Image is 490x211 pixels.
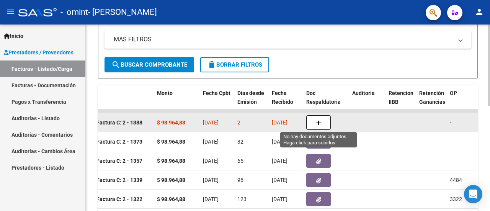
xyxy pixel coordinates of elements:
span: Retencion IIBB [389,90,413,105]
span: Monto [157,90,173,96]
mat-icon: menu [6,7,15,16]
strong: $ 98.964,88 [157,196,185,202]
datatable-header-cell: Auditoria [349,85,385,119]
mat-icon: search [111,60,121,69]
span: [DATE] [272,158,287,164]
datatable-header-cell: CPBT [73,85,154,119]
span: Doc Respaldatoria [306,90,341,105]
span: Días desde Emisión [237,90,264,105]
datatable-header-cell: Días desde Emisión [234,85,269,119]
span: - omint [60,4,88,21]
button: Borrar Filtros [200,57,269,72]
span: Fecha Recibido [272,90,293,105]
strong: Factura C: 2 - 1388 [96,119,142,126]
span: [DATE] [272,119,287,126]
strong: $ 98.964,88 [157,119,185,126]
span: [DATE] [203,139,219,145]
span: Prestadores / Proveedores [4,48,73,57]
datatable-header-cell: Retención Ganancias [416,85,447,119]
span: [DATE] [203,158,219,164]
span: 123 [237,196,247,202]
mat-icon: delete [207,60,216,69]
span: - [PERSON_NAME] [88,4,157,21]
datatable-header-cell: Doc Respaldatoria [303,85,349,119]
datatable-header-cell: OP [447,85,477,119]
span: [DATE] [203,177,219,183]
span: [DATE] [272,139,287,145]
span: 3322 [450,196,462,202]
button: Buscar Comprobante [105,57,194,72]
div: Open Intercom Messenger [464,185,482,203]
span: Fecha Cpbt [203,90,230,96]
span: [DATE] [203,119,219,126]
span: Borrar Filtros [207,61,262,68]
strong: Factura C: 2 - 1322 [96,196,142,202]
span: 4484 [450,177,462,183]
span: - [450,158,451,164]
strong: Factura C: 2 - 1339 [96,177,142,183]
datatable-header-cell: Fecha Recibido [269,85,303,119]
span: 96 [237,177,243,183]
span: 65 [237,158,243,164]
datatable-header-cell: Retencion IIBB [385,85,416,119]
strong: $ 98.964,88 [157,158,185,164]
mat-expansion-panel-header: MAS FILTROS [105,30,471,49]
span: - [450,139,451,145]
span: [DATE] [272,196,287,202]
strong: $ 98.964,88 [157,177,185,183]
strong: $ 98.964,88 [157,139,185,145]
span: Buscar Comprobante [111,61,187,68]
datatable-header-cell: Monto [154,85,200,119]
span: 32 [237,139,243,145]
span: OP [450,90,457,96]
span: Retención Ganancias [419,90,445,105]
span: Inicio [4,32,23,40]
span: [DATE] [272,177,287,183]
mat-panel-title: MAS FILTROS [114,35,453,44]
mat-icon: person [475,7,484,16]
span: - [450,119,451,126]
span: [DATE] [203,196,219,202]
datatable-header-cell: Fecha Cpbt [200,85,234,119]
span: Auditoria [352,90,375,96]
strong: Factura C: 2 - 1373 [96,139,142,145]
span: 2 [237,119,240,126]
strong: Factura C: 2 - 1357 [96,158,142,164]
